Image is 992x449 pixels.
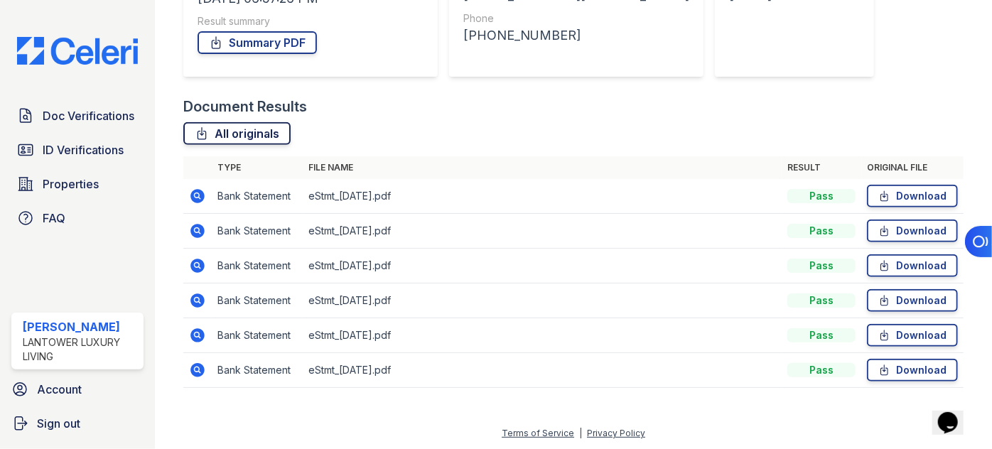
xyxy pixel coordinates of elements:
td: eStmt_[DATE].pdf [303,318,782,353]
span: Doc Verifications [43,107,134,124]
span: Sign out [37,415,80,432]
a: FAQ [11,204,144,232]
iframe: chat widget [932,392,978,435]
span: Account [37,381,82,398]
span: FAQ [43,210,65,227]
a: Summary PDF [198,31,317,54]
div: Pass [787,328,856,342]
div: Pass [787,189,856,203]
a: Doc Verifications [11,102,144,130]
a: Properties [11,170,144,198]
a: Download [867,185,958,207]
a: Download [867,289,958,312]
div: Pass [787,224,856,238]
td: eStmt_[DATE].pdf [303,249,782,283]
th: Type [212,156,303,179]
div: Pass [787,259,856,273]
div: Pass [787,363,856,377]
div: Result summary [198,14,424,28]
th: File name [303,156,782,179]
td: eStmt_[DATE].pdf [303,353,782,388]
th: Result [782,156,861,179]
td: eStmt_[DATE].pdf [303,214,782,249]
a: Sign out [6,409,149,438]
span: ID Verifications [43,141,124,158]
a: Download [867,359,958,382]
img: CE_Logo_Blue-a8612792a0a2168367f1c8372b55b34899dd931a85d93a1a3d3e32e68fde9ad4.png [6,37,149,64]
div: Pass [787,293,856,308]
td: eStmt_[DATE].pdf [303,179,782,214]
div: | [579,428,582,438]
div: Document Results [183,97,307,117]
td: Bank Statement [212,249,303,283]
a: All originals [183,122,291,145]
a: Download [867,220,958,242]
a: Privacy Policy [587,428,645,438]
div: Phone [463,11,689,26]
td: Bank Statement [212,353,303,388]
th: Original file [861,156,964,179]
a: Download [867,324,958,347]
td: Bank Statement [212,179,303,214]
span: Properties [43,175,99,193]
a: Account [6,375,149,404]
a: ID Verifications [11,136,144,164]
td: Bank Statement [212,283,303,318]
a: Download [867,254,958,277]
div: [PHONE_NUMBER] [463,26,689,45]
a: Terms of Service [502,428,574,438]
td: Bank Statement [212,318,303,353]
td: Bank Statement [212,214,303,249]
td: eStmt_[DATE].pdf [303,283,782,318]
div: [PERSON_NAME] [23,318,138,335]
div: Lantower Luxury Living [23,335,138,364]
